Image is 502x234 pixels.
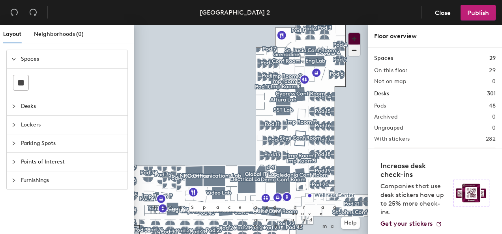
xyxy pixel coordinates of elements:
[487,89,496,98] h1: 301
[3,31,21,37] span: Layout
[428,5,457,20] button: Close
[21,171,123,189] span: Furnishings
[21,97,123,115] span: Desks
[21,153,123,171] span: Points of Interest
[492,78,496,85] h2: 0
[486,136,496,142] h2: 282
[11,123,16,127] span: collapsed
[11,104,16,109] span: collapsed
[21,116,123,134] span: Lockers
[374,125,403,131] h2: Ungrouped
[34,31,84,37] span: Neighborhoods (0)
[380,162,448,179] h4: Increase desk check-ins
[467,9,489,17] span: Publish
[492,114,496,120] h2: 0
[461,5,496,20] button: Publish
[380,220,433,227] span: Get your stickers
[200,7,270,17] div: [GEOGRAPHIC_DATA] 2
[492,125,496,131] h2: 0
[21,50,123,68] span: Spaces
[380,220,442,228] a: Get your stickers
[489,103,496,109] h2: 48
[25,5,41,20] button: Redo (⌘ + ⇧ + Z)
[11,160,16,164] span: collapsed
[374,89,389,98] h1: Desks
[341,217,360,229] button: Help
[374,54,393,63] h1: Spaces
[489,67,496,74] h2: 29
[21,134,123,152] span: Parking Spots
[6,5,22,20] button: Undo (⌘ + Z)
[374,114,397,120] h2: Archived
[435,9,451,17] span: Close
[489,54,496,63] h1: 29
[374,147,496,185] p: All desks need to be in a pod before saving
[453,180,489,206] img: Sticker logo
[11,178,16,183] span: collapsed
[374,32,496,41] div: Floor overview
[11,57,16,61] span: expanded
[374,136,410,142] h2: With stickers
[380,182,448,217] p: Companies that use desk stickers have up to 25% more check-ins.
[374,67,408,74] h2: On this floor
[11,141,16,146] span: collapsed
[374,103,386,109] h2: Pods
[374,78,406,85] h2: Not on map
